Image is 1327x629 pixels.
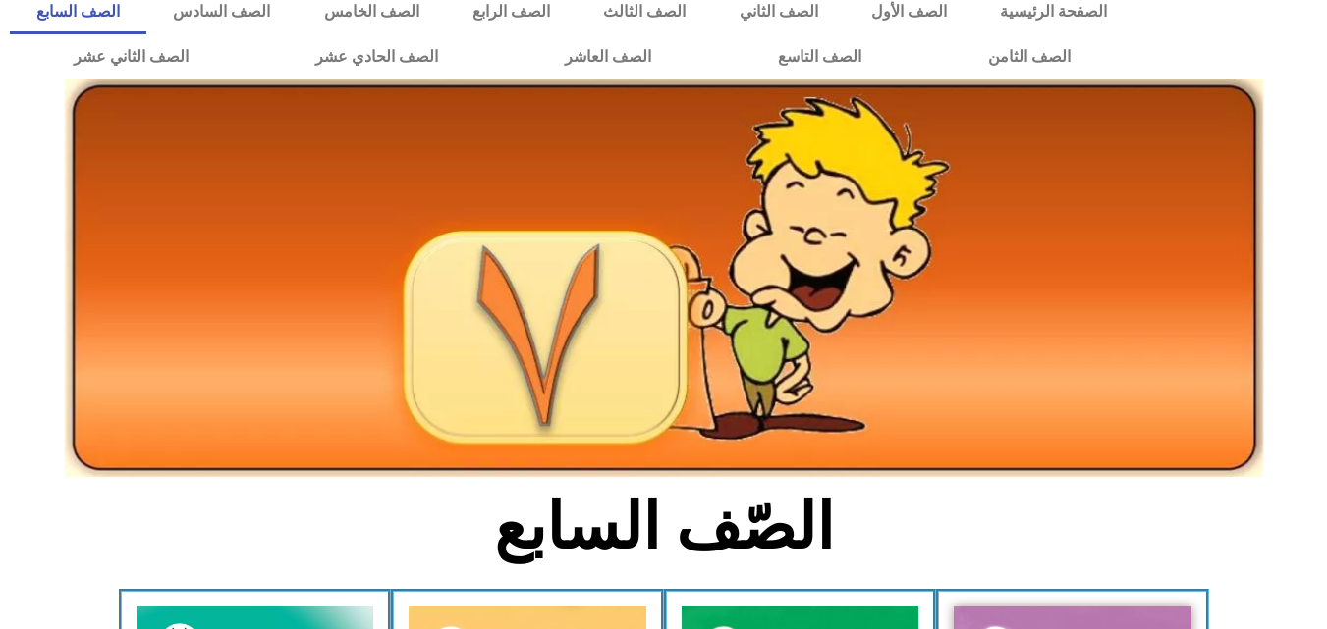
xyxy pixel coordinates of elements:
h2: الصّف السابع [339,489,988,565]
a: الصف الثاني عشر [10,34,251,79]
a: الصف الثامن [924,34,1133,79]
a: الصف الحادي عشر [251,34,501,79]
a: الصف العاشر [501,34,714,79]
a: الصف التاسع [714,34,924,79]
